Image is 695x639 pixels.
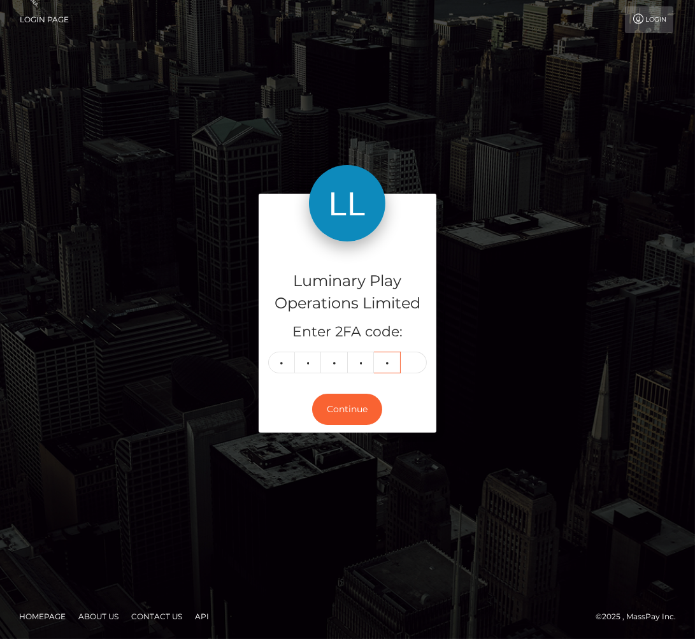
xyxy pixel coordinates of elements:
[126,607,187,626] a: Contact Us
[268,322,427,342] h5: Enter 2FA code:
[309,165,385,241] img: Luminary Play Operations Limited
[73,607,124,626] a: About Us
[14,607,71,626] a: Homepage
[190,607,214,626] a: API
[268,270,427,315] h4: Luminary Play Operations Limited
[625,6,673,33] a: Login
[20,6,69,33] a: Login Page
[312,394,382,425] button: Continue
[596,610,685,624] div: © 2025 , MassPay Inc.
